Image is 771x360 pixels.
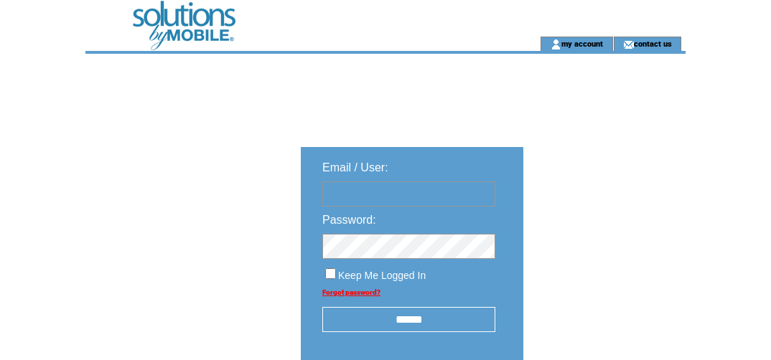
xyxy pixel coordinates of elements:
span: Email / User: [322,161,388,174]
span: Password: [322,214,376,226]
span: Keep Me Logged In [338,270,426,281]
img: account_icon.gif;jsessionid=9F5E0AEF018B66DD63E6525CFB1E6796 [551,39,561,50]
a: contact us [634,39,672,48]
a: Forgot password? [322,288,380,296]
a: my account [561,39,603,48]
img: contact_us_icon.gif;jsessionid=9F5E0AEF018B66DD63E6525CFB1E6796 [623,39,634,50]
